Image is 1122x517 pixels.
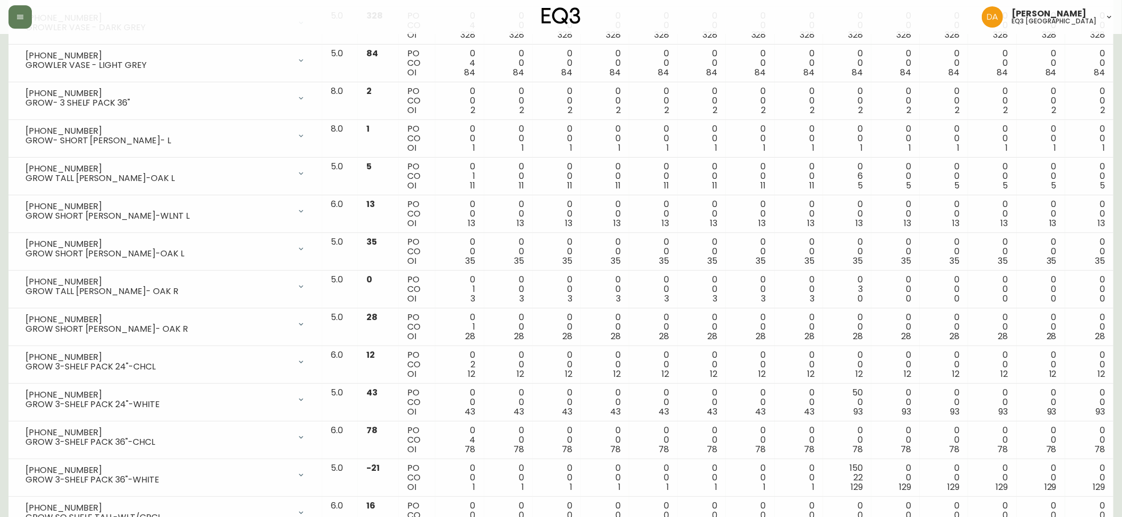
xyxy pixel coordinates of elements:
[17,350,314,374] div: [PHONE_NUMBER]GROW 3-SHELF PACK 24"-CHCL
[809,179,815,192] span: 11
[807,217,815,229] span: 13
[1049,217,1057,229] span: 13
[928,200,960,228] div: 0 0
[407,162,427,191] div: PO CO
[444,87,475,115] div: 0 0
[638,124,669,153] div: 0 0
[322,308,358,346] td: 5.0
[901,255,911,267] span: 35
[783,237,815,266] div: 0 0
[570,142,572,154] span: 1
[407,49,427,77] div: PO CO
[541,162,572,191] div: 0 0
[444,275,475,304] div: 0 1
[615,179,621,192] span: 11
[812,142,815,154] span: 1
[25,503,290,513] div: [PHONE_NUMBER]
[1100,104,1105,116] span: 2
[366,311,378,323] span: 28
[493,124,524,153] div: 0 0
[407,66,416,79] span: OI
[513,66,524,79] span: 84
[880,87,911,115] div: 0 0
[751,29,766,41] span: 328
[734,313,766,341] div: 0 0
[1042,29,1057,41] span: 328
[880,162,911,191] div: 0 0
[17,463,314,487] div: [PHONE_NUMBER]GROW 3-SHELF PACK 36"-WHITE
[519,104,524,116] span: 2
[322,233,358,271] td: 5.0
[952,217,960,229] span: 13
[589,275,621,304] div: 0 0
[832,200,863,228] div: 0 0
[468,217,476,229] span: 13
[1025,124,1057,153] div: 0 0
[734,275,766,304] div: 0 0
[664,179,669,192] span: 11
[734,237,766,266] div: 0 0
[1095,255,1105,267] span: 35
[783,162,815,191] div: 0 0
[686,87,717,115] div: 0 0
[444,124,475,153] div: 0 0
[542,7,581,24] img: logo
[567,179,572,192] span: 11
[783,87,815,115] div: 0 0
[977,124,1008,153] div: 0 0
[322,45,358,82] td: 5.0
[858,292,863,305] span: 0
[1046,66,1057,79] span: 84
[25,400,290,409] div: GROW 3-SHELF PACK 24"-WHITE
[1025,87,1057,115] div: 0 0
[880,200,911,228] div: 0 0
[541,49,572,77] div: 0 0
[654,29,669,41] span: 328
[734,49,766,77] div: 0 0
[954,179,960,192] span: 5
[707,66,718,79] span: 84
[407,237,427,266] div: PO CO
[880,237,911,266] div: 0 0
[565,217,572,229] span: 13
[1102,142,1105,154] span: 1
[713,292,717,305] span: 3
[783,313,815,341] div: 0 0
[1047,255,1057,267] span: 35
[606,29,621,41] span: 328
[611,255,621,267] span: 35
[407,255,416,267] span: OI
[638,87,669,115] div: 0 0
[25,202,290,211] div: [PHONE_NUMBER]
[1003,179,1008,192] span: 5
[977,275,1008,304] div: 0 0
[366,198,375,210] span: 13
[810,292,815,305] span: 3
[407,200,427,228] div: PO CO
[562,255,572,267] span: 35
[713,179,718,192] span: 11
[25,98,290,108] div: GROW- 3 SHELF PACK 36"
[465,66,476,79] span: 84
[832,162,863,191] div: 0 6
[928,49,960,77] div: 0 0
[1074,237,1105,266] div: 0 0
[1012,10,1086,18] span: [PERSON_NAME]
[17,87,314,110] div: [PHONE_NUMBER]GROW- 3 SHELF PACK 36"
[25,61,290,70] div: GROWLER VASE - LIGHT GREY
[1094,66,1105,79] span: 84
[949,255,960,267] span: 35
[734,124,766,153] div: 0 0
[17,388,314,411] div: [PHONE_NUMBER]GROW 3-SHELF PACK 24"-WHITE
[756,255,766,267] span: 35
[954,292,960,305] span: 0
[977,87,1008,115] div: 0 0
[541,275,572,304] div: 0 0
[945,29,960,41] span: 328
[541,11,572,40] div: 0 0
[761,179,766,192] span: 11
[928,124,960,153] div: 0 0
[1098,217,1105,229] span: 13
[610,66,621,79] span: 84
[407,217,416,229] span: OI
